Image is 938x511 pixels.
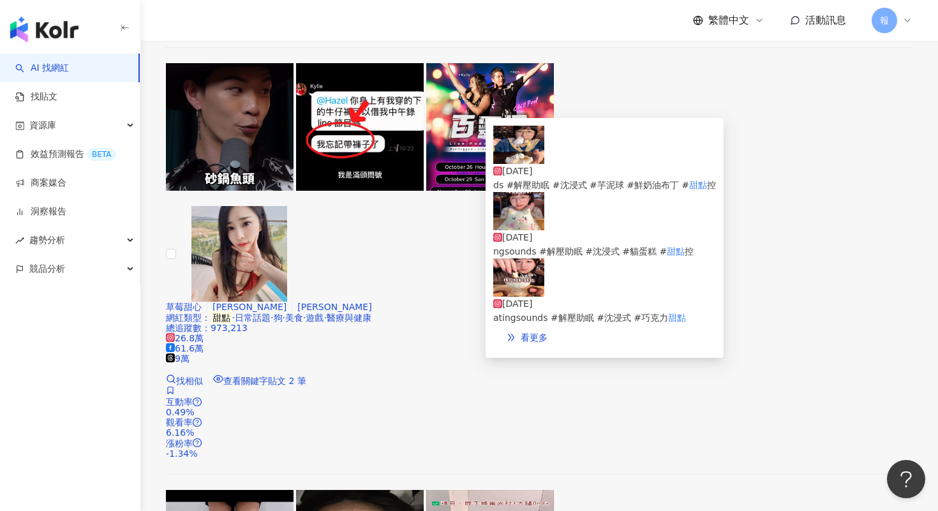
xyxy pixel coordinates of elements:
[212,302,287,312] span: [PERSON_NAME]
[166,353,190,364] span: 9萬
[521,332,547,343] span: 看更多
[193,418,202,427] span: question-circle
[10,17,78,42] img: logo
[166,417,193,427] span: 觀看率
[15,236,24,245] span: rise
[502,232,532,242] span: [DATE]
[166,397,193,407] span: 互動率
[285,313,303,323] span: 美食
[166,313,912,323] div: 網紅類型 ：
[324,313,326,323] span: ·
[502,299,532,309] span: [DATE]
[493,313,668,323] span: atingsounds #解壓助眠 #沈浸式 #巧克力
[493,325,561,350] a: double-right看更多
[29,226,65,255] span: 趨勢分析
[235,313,271,323] span: 日常話題
[887,460,925,498] iframe: Help Scout Beacon - Open
[15,148,116,161] a: 效益預測報告BETA
[297,302,371,312] span: [PERSON_NAME]
[193,397,202,406] span: question-circle
[880,13,889,27] span: 報
[493,180,689,190] span: ds #解壓助眠 #沈浸式 #芋泥球 #鮮奶油布丁 #
[193,438,202,447] span: question-circle
[213,374,306,386] a: 查看關鍵字貼文 2 筆
[283,313,285,323] span: ·
[15,91,57,103] a: 找貼文
[271,313,273,323] span: ·
[166,302,202,312] span: 草莓甜心
[232,313,235,323] span: ·
[274,313,283,323] span: 狗
[166,343,204,353] span: 61.6萬
[191,206,287,302] img: KOL Avatar
[176,376,203,386] span: 找相似
[493,192,544,230] img: post-image
[507,333,516,342] span: double-right
[667,246,685,256] mark: 甜點
[166,323,912,333] div: 總追蹤數 ： 973,213
[685,246,694,256] span: 控
[306,313,324,323] span: 遊戲
[166,333,204,343] span: 26.8萬
[15,177,66,189] a: 商案媒合
[29,255,65,283] span: 競品分析
[493,126,544,164] img: post-image
[707,180,716,190] span: 控
[502,166,532,176] span: [DATE]
[327,313,371,323] span: 醫療與健康
[166,407,912,417] div: 0.49%
[689,180,707,190] mark: 甜點
[668,313,686,323] mark: 甜點
[303,313,306,323] span: ·
[166,63,294,191] img: post-image
[15,62,69,75] a: searchAI 找網紅
[166,438,193,448] span: 漲粉率
[166,374,203,386] a: 找相似
[166,427,912,438] div: 6.16%
[805,14,846,26] span: 活動訊息
[296,63,424,191] img: post-image
[493,246,667,256] span: ngsounds #解壓助眠 #沈浸式 #貓蛋糕 #
[29,111,56,140] span: 資源庫
[223,376,306,386] span: 查看關鍵字貼文 2 筆
[211,311,232,325] mark: 甜點
[426,63,554,191] img: post-image
[493,258,544,297] img: post-image
[708,13,749,27] span: 繁體中文
[166,448,912,459] div: -1.34%
[15,205,66,218] a: 洞察報告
